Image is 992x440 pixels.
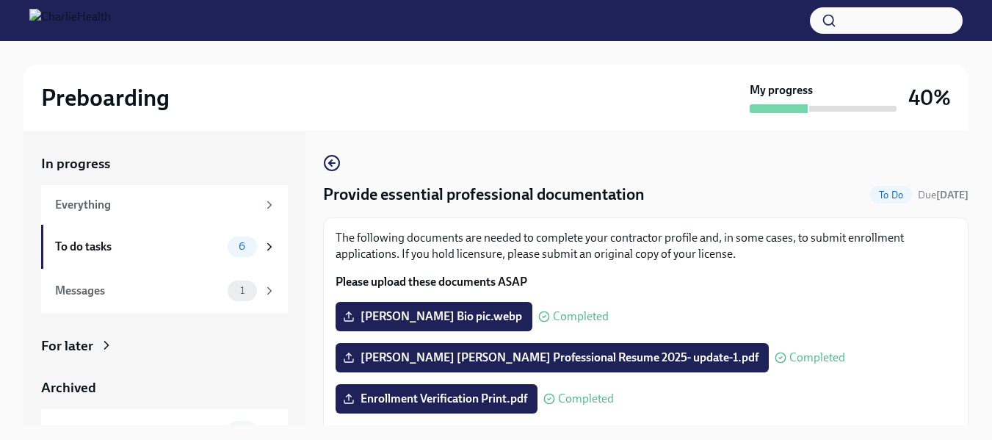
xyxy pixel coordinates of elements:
[346,350,759,365] span: [PERSON_NAME] [PERSON_NAME] Professional Resume 2025- update-1.pdf
[323,184,645,206] h4: Provide essential professional documentation
[41,185,288,225] a: Everything
[336,302,532,331] label: [PERSON_NAME] Bio pic.webp
[336,384,537,414] label: Enrollment Verification Print.pdf
[55,239,222,255] div: To do tasks
[41,225,288,269] a: To do tasks6
[789,352,845,364] span: Completed
[346,392,527,406] span: Enrollment Verification Print.pdf
[918,188,969,202] span: August 18th, 2025 08:00
[336,230,956,262] p: The following documents are needed to complete your contractor profile and, in some cases, to sub...
[41,269,288,313] a: Messages1
[29,9,111,32] img: CharlieHealth
[336,343,769,372] label: [PERSON_NAME] [PERSON_NAME] Professional Resume 2025- update-1.pdf
[55,283,222,299] div: Messages
[55,197,257,213] div: Everything
[870,190,912,201] span: To Do
[918,189,969,201] span: Due
[41,378,288,397] a: Archived
[41,336,93,356] div: For later
[41,336,288,356] a: For later
[231,285,253,296] span: 1
[908,84,951,111] h3: 40%
[41,83,170,112] h2: Preboarding
[346,309,522,324] span: [PERSON_NAME] Bio pic.webp
[750,82,813,98] strong: My progress
[558,393,614,405] span: Completed
[230,241,254,252] span: 6
[936,189,969,201] strong: [DATE]
[336,275,527,289] strong: Please upload these documents ASAP
[55,423,222,439] div: Completed tasks
[41,154,288,173] a: In progress
[553,311,609,322] span: Completed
